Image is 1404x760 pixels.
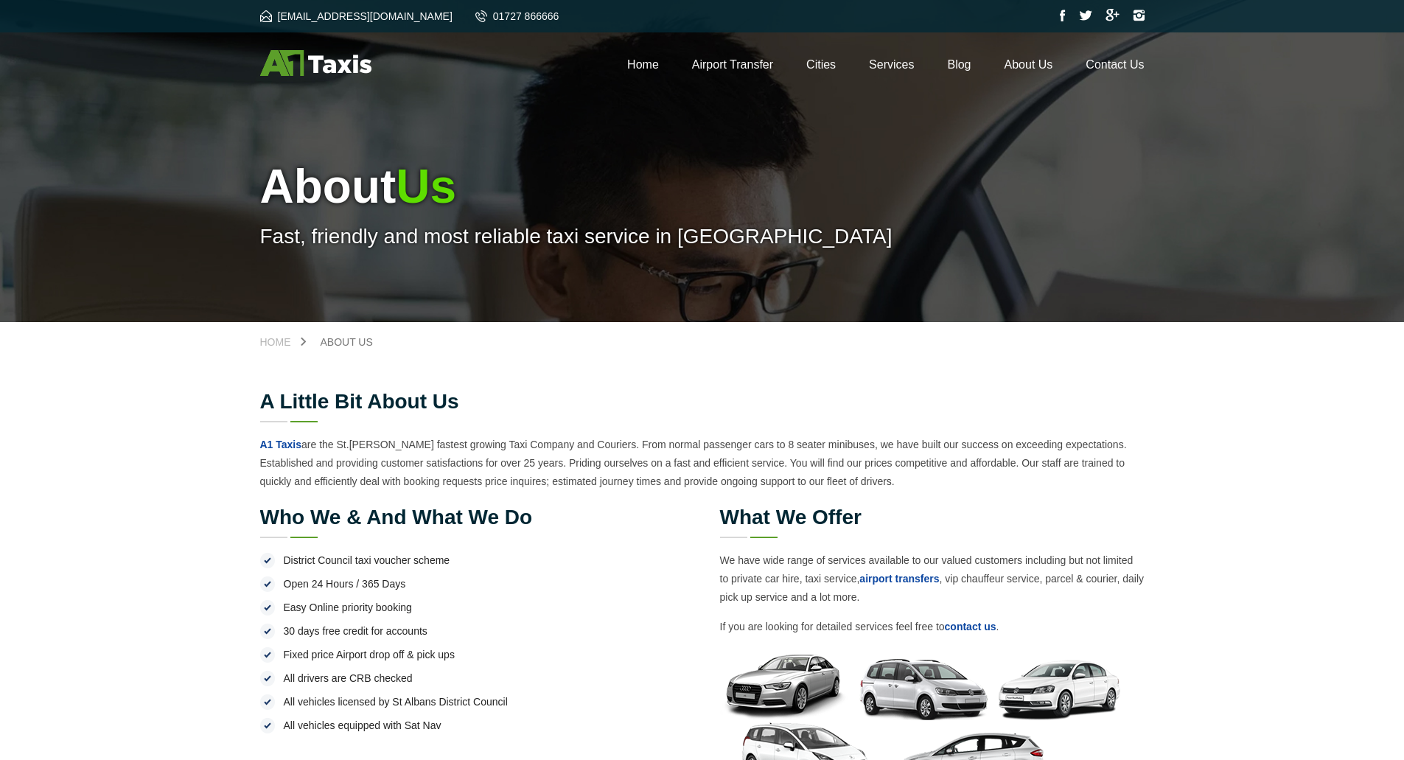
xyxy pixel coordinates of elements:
[260,575,685,593] li: Open 24 Hours / 365 Days
[260,717,685,734] li: All vehicles equipped with Sat Nav
[260,507,685,528] h2: Who we & and what we do
[806,58,836,71] a: Cities
[720,655,848,720] img: Audi Car
[260,439,302,450] a: A1 Taxis
[627,58,659,71] a: Home
[260,669,685,687] li: All drivers are CRB checked
[945,621,996,632] a: contact us
[859,659,988,720] img: VW Sharan Car
[260,391,1145,412] h2: A little bit about us
[859,573,939,585] a: airport transfers
[692,58,773,71] a: Airport Transfer
[260,646,685,663] li: Fixed price Airport drop off & pick ups
[260,10,453,22] a: [EMAIL_ADDRESS][DOMAIN_NAME]
[260,622,685,640] li: 30 days free credit for accounts
[1079,10,1092,21] img: Twitter
[947,58,971,71] a: Blog
[1005,58,1053,71] a: About Us
[1133,10,1145,21] img: Instagram
[260,337,306,347] a: Home
[999,660,1120,720] img: Passat Car
[720,507,1145,528] h2: What we offer
[720,551,1145,607] p: We have wide range of services available to our valued customers including but not limited to pri...
[260,50,371,76] img: A1 Taxis St Albans LTD
[260,436,1145,491] p: are the St.[PERSON_NAME] fastest growing Taxi Company and Couriers. From normal passenger cars to...
[720,618,1145,636] p: If you are looking for detailed services feel free to .
[260,551,685,569] li: District Council taxi voucher scheme
[1060,10,1066,21] img: Facebook
[260,599,685,616] li: Easy Online priority booking
[306,337,388,347] a: About Us
[1086,58,1144,71] a: Contact Us
[396,160,456,213] span: Us
[260,225,1145,248] p: Fast, friendly and most reliable taxi service in [GEOGRAPHIC_DATA]
[869,58,914,71] a: Services
[1106,9,1120,21] img: Google Plus
[260,693,685,711] li: All vehicles licensed by St Albans District Council
[260,159,1145,214] h1: About
[475,10,559,22] a: 01727 866666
